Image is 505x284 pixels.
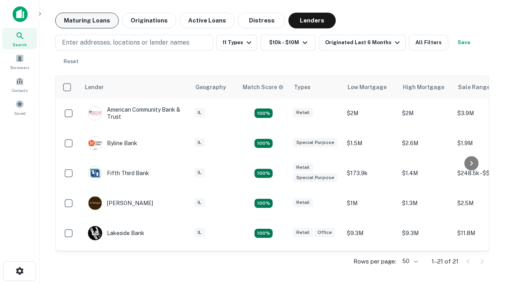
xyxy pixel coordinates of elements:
h6: Match Score [243,83,282,92]
p: Enter addresses, locations or lender names [62,38,189,47]
button: Enter addresses, locations or lender names [55,35,213,50]
a: Borrowers [2,51,37,72]
div: Sale Range [458,82,490,92]
td: $2.6M [398,128,453,158]
div: Retail [293,163,313,172]
button: 11 Types [216,35,257,50]
button: Originated Last 6 Months [319,35,406,50]
a: Search [2,28,37,49]
div: Geography [195,82,226,92]
button: $10k - $10M [260,35,316,50]
td: $2M [343,98,398,128]
a: Saved [2,97,37,118]
button: Maturing Loans [55,13,119,28]
button: Distress [238,13,285,28]
div: Retail [293,228,313,237]
iframe: Chat Widget [466,196,505,234]
span: Search [13,41,27,48]
th: High Mortgage [398,76,453,98]
span: Contacts [12,87,28,93]
div: Byline Bank [88,136,137,150]
div: Originated Last 6 Months [325,38,402,47]
th: Capitalize uses an advanced AI algorithm to match your search with the best lender. The match sco... [238,76,289,98]
div: Special Purpose [293,138,337,147]
td: $7M [398,248,453,278]
div: IL [195,198,205,207]
p: 1–21 of 21 [432,257,458,266]
td: $2.7M [343,248,398,278]
img: picture [88,166,102,180]
td: $1.5M [343,128,398,158]
button: All Filters [409,35,448,50]
img: picture [88,196,102,210]
div: Matching Properties: 2, hasApolloMatch: undefined [254,169,273,178]
span: Saved [14,110,26,116]
td: $173.9k [343,158,398,188]
div: Matching Properties: 2, hasApolloMatch: undefined [254,199,273,208]
td: $1M [343,188,398,218]
img: capitalize-icon.png [13,6,28,22]
td: $1.3M [398,188,453,218]
td: $1.4M [398,158,453,188]
div: IL [195,168,205,177]
div: Low Mortgage [348,82,387,92]
th: Low Mortgage [343,76,398,98]
th: Lender [80,76,191,98]
th: Types [289,76,343,98]
img: picture [88,106,102,120]
div: Matching Properties: 2, hasApolloMatch: undefined [254,108,273,118]
div: Retail [293,108,313,117]
button: Originations [122,13,176,28]
p: L B [92,229,99,237]
button: Active Loans [180,13,235,28]
div: IL [195,138,205,147]
div: Fifth Third Bank [88,166,149,180]
p: Rows per page: [353,257,396,266]
td: $2M [398,98,453,128]
div: American Community Bank & Trust [88,106,183,120]
div: Retail [293,198,313,207]
div: IL [195,108,205,117]
div: Matching Properties: 3, hasApolloMatch: undefined [254,139,273,148]
button: Save your search to get updates of matches that match your search criteria. [451,35,477,50]
td: $9.3M [343,218,398,248]
div: High Mortgage [403,82,444,92]
div: Types [294,82,310,92]
th: Geography [191,76,238,98]
td: $9.3M [398,218,453,248]
div: Lakeside Bank [88,226,144,240]
div: Lender [85,82,104,92]
button: Reset [58,54,84,69]
div: Matching Properties: 3, hasApolloMatch: undefined [254,229,273,238]
a: Contacts [2,74,37,95]
img: picture [88,136,102,150]
div: Capitalize uses an advanced AI algorithm to match your search with the best lender. The match sco... [243,83,284,92]
div: 50 [399,256,419,267]
div: Special Purpose [293,173,337,182]
div: Office [314,228,335,237]
div: IL [195,228,205,237]
div: [PERSON_NAME] [88,196,153,210]
span: Borrowers [10,64,29,71]
button: Lenders [288,13,336,28]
